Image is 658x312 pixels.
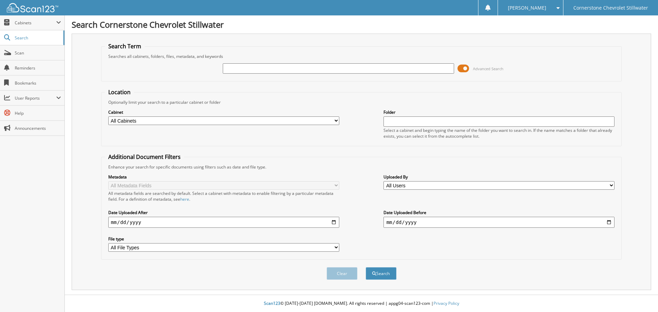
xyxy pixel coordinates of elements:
a: here [180,196,189,202]
label: Folder [383,109,614,115]
div: All metadata fields are searched by default. Select a cabinet with metadata to enable filtering b... [108,190,339,202]
legend: Additional Document Filters [105,153,184,161]
button: Search [366,267,397,280]
input: start [108,217,339,228]
span: Scan [15,50,61,56]
label: File type [108,236,339,242]
h1: Search Cornerstone Chevrolet Stillwater [72,19,651,30]
legend: Search Term [105,42,145,50]
span: Search [15,35,60,41]
span: Cabinets [15,20,56,26]
legend: Location [105,88,134,96]
input: end [383,217,614,228]
button: Clear [327,267,357,280]
div: Select a cabinet and begin typing the name of the folder you want to search in. If the name match... [383,127,614,139]
span: Help [15,110,61,116]
span: [PERSON_NAME] [508,6,546,10]
span: Cornerstone Chevrolet Stillwater [573,6,648,10]
iframe: Chat Widget [624,279,658,312]
label: Cabinet [108,109,339,115]
label: Date Uploaded After [108,210,339,215]
span: Bookmarks [15,80,61,86]
label: Date Uploaded Before [383,210,614,215]
div: Enhance your search for specific documents using filters such as date and file type. [105,164,618,170]
span: Scan123 [264,300,280,306]
label: Metadata [108,174,339,180]
span: Reminders [15,65,61,71]
div: © [DATE]-[DATE] [DOMAIN_NAME]. All rights reserved | appg04-scan123-com | [65,295,658,312]
span: Advanced Search [473,66,503,71]
img: scan123-logo-white.svg [7,3,58,12]
div: Searches all cabinets, folders, files, metadata, and keywords [105,53,618,59]
a: Privacy Policy [434,300,459,306]
div: Optionally limit your search to a particular cabinet or folder [105,99,618,105]
label: Uploaded By [383,174,614,180]
span: Announcements [15,125,61,131]
span: User Reports [15,95,56,101]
